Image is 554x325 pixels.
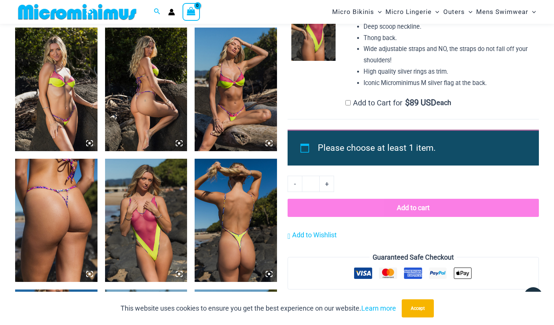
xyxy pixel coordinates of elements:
[432,2,439,22] span: Menu Toggle
[330,2,384,22] a: Micro BikinisMenu ToggleMenu Toggle
[345,98,452,107] label: Add to Cart for
[318,139,522,157] li: Please choose at least 1 item.
[436,99,451,107] span: each
[105,159,187,282] img: Coastal Bliss Leopard Sunset 827 One Piece Monokini
[183,3,200,20] a: View Shopping Cart, empty
[443,2,465,22] span: Outers
[385,2,432,22] span: Micro Lingerie
[154,7,161,17] a: Search icon link
[288,199,539,217] button: Add to cart
[292,231,337,239] span: Add to Wishlist
[364,32,532,44] li: Thong back.
[405,99,436,107] span: 89 USD
[329,1,539,23] nav: Site Navigation
[364,77,532,89] li: Iconic Microminimus M silver flag at the back.
[168,9,175,15] a: Account icon link
[441,2,474,22] a: OutersMenu ToggleMenu Toggle
[476,2,528,22] span: Mens Swimwear
[15,3,139,20] img: MM SHOP LOGO FLAT
[320,176,334,192] a: +
[528,2,536,22] span: Menu Toggle
[15,159,97,282] img: Coastal Bliss Leopard Sunset 4275 Micro Bikini
[465,2,472,22] span: Menu Toggle
[288,229,337,241] a: Add to Wishlist
[364,43,532,66] li: Wide adjustable straps and NO, the straps do not fall off your shoulders!
[195,159,277,282] img: Coastal Bliss Leopard Sunset 827 One Piece Monokini
[288,176,302,192] a: -
[15,28,97,151] img: Coastal Bliss Leopard Sunset 3223 Underwire Top 4275 Micro Bikini
[405,98,410,107] span: $
[361,304,396,312] a: Learn more
[121,303,396,314] p: This website uses cookies to ensure you get the best experience on our website.
[474,2,538,22] a: Mens SwimwearMenu ToggleMenu Toggle
[364,66,532,77] li: High quality silver rings as trim.
[302,176,320,192] input: Product quantity
[370,252,457,263] legend: Guaranteed Safe Checkout
[402,299,434,317] button: Accept
[105,28,187,151] img: Coastal Bliss Leopard Sunset 3223 Underwire Top 4275 Micro Bikini
[384,2,441,22] a: Micro LingerieMenu ToggleMenu Toggle
[195,28,277,151] img: Coastal Bliss Leopard Sunset 3223 Underwire Top 4275 Micro Bikini
[364,21,532,32] li: Deep scoop neckline.
[332,2,374,22] span: Micro Bikinis
[345,100,351,105] input: Add to Cart for$89 USD each
[374,2,382,22] span: Menu Toggle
